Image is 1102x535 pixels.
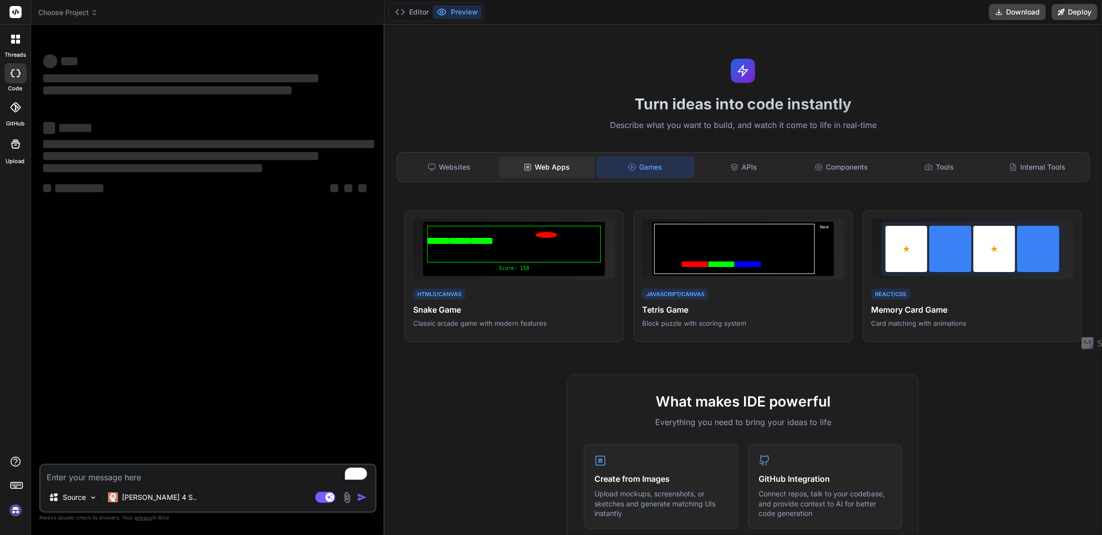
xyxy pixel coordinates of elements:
[413,289,465,300] div: HTML5/Canvas
[43,86,292,94] span: ‌
[413,319,615,328] p: Classic arcade game with modern features
[597,157,694,178] div: Games
[41,465,375,483] textarea: To enrich screen reader interactions, please activate Accessibility in Grammarly extension settings
[990,157,1085,178] div: Internal Tools
[43,140,375,148] span: ‌
[59,124,91,132] span: ‌
[391,5,433,19] button: Editor
[43,164,262,172] span: ‌
[16,16,24,24] img: logo_orange.svg
[26,26,110,34] div: Domain: [DOMAIN_NAME]
[27,58,35,66] img: tab_domain_overview_orange.svg
[108,492,118,502] img: Claude 4 Sonnet
[38,8,98,18] span: Choose Project
[817,224,832,274] div: Next
[16,26,24,34] img: website_grey.svg
[43,74,318,82] span: ‌
[642,304,844,316] h4: Tetris Game
[341,492,353,503] img: attachment
[759,473,892,485] h4: GitHub Integration
[584,416,902,428] p: Everything you need to bring your ideas to life
[135,514,153,520] span: privacy
[358,184,366,192] span: ‌
[642,319,844,328] p: Block puzzle with scoring system
[43,152,318,160] span: ‌
[61,57,77,65] span: ‌
[413,304,615,316] h4: Snake Game
[401,157,497,178] div: Websites
[759,489,892,518] p: Connect repos, talk to your codebase, and provide context to AI for better code generation
[357,492,367,502] img: icon
[55,184,103,192] span: ‌
[391,119,1096,132] p: Describe what you want to build, and watch it come to life in real-time
[6,119,25,128] label: GitHub
[892,157,988,178] div: Tools
[872,304,1073,316] h4: Memory Card Game
[100,58,108,66] img: tab_keywords_by_traffic_grey.svg
[594,489,727,518] p: Upload mockups, screenshots, or sketches and generate matching UIs instantly
[872,319,1073,328] p: Card matching with animations
[330,184,338,192] span: ‌
[9,84,23,93] label: code
[1052,4,1097,20] button: Deploy
[111,59,169,66] div: Keywords by Traffic
[43,184,51,192] span: ‌
[344,184,352,192] span: ‌
[642,289,708,300] div: JavaScript/Canvas
[7,502,24,519] img: signin
[433,5,482,19] button: Preview
[872,289,911,300] div: React/CSS
[427,264,601,272] div: Score: 150
[38,59,90,66] div: Domain Overview
[63,492,86,502] p: Source
[594,473,727,485] h4: Create from Images
[391,95,1096,113] h1: Turn ideas into code instantly
[43,122,55,134] span: ‌
[499,157,595,178] div: Web Apps
[5,51,26,59] label: threads
[989,4,1046,20] button: Download
[6,157,25,166] label: Upload
[43,54,57,68] span: ‌
[584,391,902,412] h2: What makes IDE powerful
[89,493,97,502] img: Pick Models
[39,513,377,522] p: Always double-check its answers. Your in Bind
[28,16,49,24] div: v 4.0.25
[696,157,792,178] div: APIs
[122,492,197,502] p: [PERSON_NAME] 4 S..
[794,157,890,178] div: Components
